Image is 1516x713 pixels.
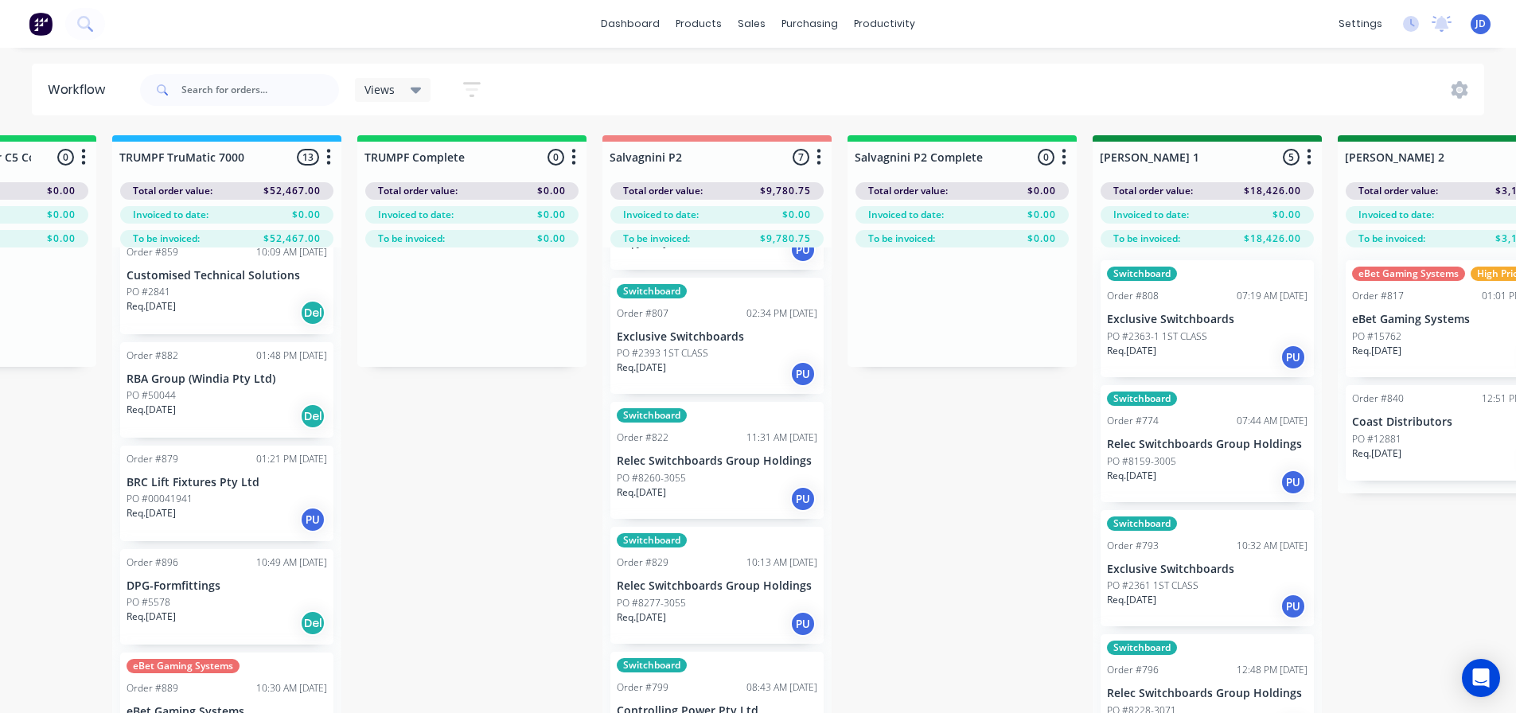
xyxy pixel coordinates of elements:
p: PO #50044 [127,388,176,403]
span: To be invoiced: [133,232,200,246]
span: Total order value: [1113,184,1193,198]
div: Order #829 [617,555,668,570]
div: PU [300,507,325,532]
div: PU [790,237,816,263]
div: sales [730,12,774,36]
p: Req. [DATE] [617,610,666,625]
span: $0.00 [537,208,566,222]
p: Req. [DATE] [1107,469,1156,483]
div: Order #85910:09 AM [DATE]Customised Technical SolutionsPO #2841Req.[DATE]Del [120,239,333,334]
div: 10:32 AM [DATE] [1237,539,1308,553]
div: 10:13 AM [DATE] [746,555,817,570]
div: Order #840 [1352,392,1404,406]
span: $0.00 [47,208,76,222]
div: Order #807 [617,306,668,321]
p: Req. [DATE] [1352,344,1401,358]
span: To be invoiced: [1358,232,1425,246]
span: Total order value: [133,184,212,198]
span: Invoiced to date: [1358,208,1434,222]
p: BRC Lift Fixtures Pty Ltd [127,476,327,489]
div: 10:49 AM [DATE] [256,555,327,570]
div: 11:31 AM [DATE] [746,431,817,445]
span: Invoiced to date: [868,208,944,222]
div: Order #822 [617,431,668,445]
span: JD [1475,17,1486,31]
span: To be invoiced: [623,232,690,246]
div: SwitchboardOrder #82910:13 AM [DATE]Relec Switchboards Group HoldingsPO #8277-3055Req.[DATE]PU [610,527,824,644]
div: eBet Gaming Systems [127,659,240,673]
div: PU [1280,594,1306,619]
p: Req. [DATE] [127,610,176,624]
p: PO #2363-1 1ST CLASS [1107,329,1207,344]
div: Switchboard [1107,516,1177,531]
span: Total order value: [623,184,703,198]
div: SwitchboardOrder #82211:31 AM [DATE]Relec Switchboards Group HoldingsPO #8260-3055Req.[DATE]PU [610,402,824,519]
span: Total order value: [1358,184,1438,198]
div: SwitchboardOrder #77407:44 AM [DATE]Relec Switchboards Group HoldingsPO #8159-3005Req.[DATE]PU [1101,385,1314,502]
span: To be invoiced: [378,232,445,246]
p: Relec Switchboards Group Holdings [617,579,817,593]
div: Order #88201:48 PM [DATE]RBA Group (Windia Pty Ltd)PO #50044Req.[DATE]Del [120,342,333,438]
div: Order #882 [127,349,178,363]
div: Switchboard [617,408,687,423]
div: 01:21 PM [DATE] [256,452,327,466]
div: Open Intercom Messenger [1462,659,1500,697]
p: Req. [DATE] [1107,344,1156,358]
span: Invoiced to date: [378,208,454,222]
div: Switchboard [617,284,687,298]
div: Order #817 [1352,289,1404,303]
span: $0.00 [1272,208,1301,222]
span: $0.00 [1027,184,1056,198]
p: PO #2841 [127,285,170,299]
span: Invoiced to date: [1113,208,1189,222]
div: Order #799 [617,680,668,695]
div: purchasing [774,12,846,36]
span: $0.00 [47,184,76,198]
p: PO #8159-3005 [1107,454,1176,469]
div: settings [1331,12,1390,36]
div: PU [790,361,816,387]
span: Total order value: [378,184,458,198]
p: PO #2393 1ST CLASS [617,346,708,360]
span: $0.00 [1027,208,1056,222]
p: PO #2361 1ST CLASS [1107,579,1198,593]
p: Exclusive Switchboards [1107,313,1308,326]
div: PU [790,486,816,512]
div: Del [300,610,325,636]
img: Factory [29,12,53,36]
p: Req. [DATE] [1107,593,1156,607]
div: productivity [846,12,923,36]
div: SwitchboardOrder #79310:32 AM [DATE]Exclusive SwitchboardsPO #2361 1ST CLASSReq.[DATE]PU [1101,510,1314,627]
div: eBet Gaming Systems [1352,267,1465,281]
div: Order #879 [127,452,178,466]
p: Relec Switchboards Group Holdings [617,454,817,468]
div: Order #793 [1107,539,1159,553]
span: $0.00 [782,208,811,222]
span: To be invoiced: [868,232,935,246]
span: $0.00 [1027,232,1056,246]
p: Req. [DATE] [127,403,176,417]
p: PO #5578 [127,595,170,610]
div: Switchboard [617,533,687,547]
div: Switchboard [1107,392,1177,406]
span: Views [364,81,395,98]
div: Order #796 [1107,663,1159,677]
p: Req. [DATE] [617,485,666,500]
span: $0.00 [292,208,321,222]
span: $9,780.75 [760,184,811,198]
p: PO #12881 [1352,432,1401,446]
p: Relec Switchboards Group Holdings [1107,687,1308,700]
span: $0.00 [47,232,76,246]
div: PU [790,611,816,637]
p: Req. [DATE] [127,299,176,314]
div: Order #889 [127,681,178,695]
div: SwitchboardOrder #80807:19 AM [DATE]Exclusive SwitchboardsPO #2363-1 1ST CLASSReq.[DATE]PU [1101,260,1314,377]
span: $52,467.00 [263,184,321,198]
span: To be invoiced: [1113,232,1180,246]
span: $0.00 [537,184,566,198]
span: Invoiced to date: [623,208,699,222]
span: Total order value: [868,184,948,198]
p: Relec Switchboards Group Holdings [1107,438,1308,451]
div: Switchboard [617,658,687,672]
p: Exclusive Switchboards [617,330,817,344]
